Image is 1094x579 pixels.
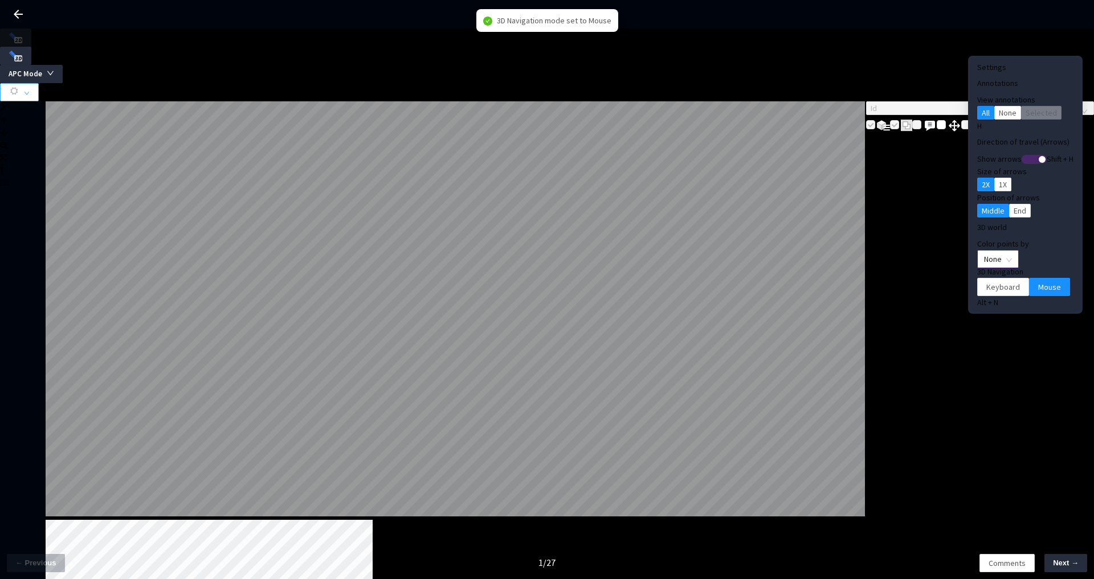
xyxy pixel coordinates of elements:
[977,154,1022,164] span: Show arrows
[999,178,1007,191] span: 1X
[977,237,1073,250] div: Color points by
[1053,557,1079,569] span: Next →
[979,554,1035,572] button: Comments
[982,178,990,191] span: 2X
[982,106,990,119] span: All
[986,281,1020,293] span: Keyboard
[1038,281,1061,293] span: Mouse
[999,106,1017,119] span: None
[977,192,1040,203] span: Position of arrows
[1047,154,1073,164] span: Shift + H
[977,266,1023,277] span: 3D Navigation
[977,138,1073,146] h4: Direction of travel (Arrows)
[977,121,982,131] span: H
[977,223,1073,232] h4: 3D world
[538,556,556,570] div: 1 / 27
[977,204,1009,217] button: Middle
[483,17,492,26] span: check-circle
[977,62,1006,72] span: Settings
[901,120,912,132] img: svg+xml;base64,PHN2ZyB3aWR0aD0iMjAiIGhlaWdodD0iMjEiIHZpZXdCb3g9IjAgMCAyMCAyMSIgZmlsbD0ibm9uZSIgeG...
[1021,106,1062,120] button: Selected
[982,204,1005,217] span: Middle
[877,120,890,131] img: svg+xml;base64,PHN2ZyB3aWR0aD0iMjMiIGhlaWdodD0iMTkiIHZpZXdCb3g9IjAgMCAyMyAxOSIgZmlsbD0ibm9uZSIgeG...
[1029,278,1070,296] button: Mouse
[977,178,994,191] button: 2X
[948,118,961,133] img: svg+xml;base64,PHN2ZyB3aWR0aD0iMjQiIGhlaWdodD0iMjUiIHZpZXdCb3g9IjAgMCAyNCAyNSIgZmlsbD0ibm9uZSIgeG...
[977,297,998,307] span: Alt + N
[1009,204,1031,217] button: End
[1014,204,1026,217] span: End
[984,251,1012,268] span: None
[977,95,1035,105] label: View annotations
[977,278,1029,296] button: Keyboard
[1044,554,1087,572] button: Next →
[994,178,1011,191] button: 1X
[989,557,1026,569] span: Comments
[977,166,1027,176] span: Size of arrows
[977,79,1073,88] h4: Annotations
[497,14,611,27] span: 3D Navigation mode set to Mouse
[977,106,994,120] button: All
[871,102,1089,114] span: Id
[994,106,1021,120] button: None
[923,119,937,133] img: svg+xml;base64,PHN2ZyB3aWR0aD0iMjQiIGhlaWdodD0iMjQiIHZpZXdCb3g9IjAgMCAyNCAyNCIgZmlsbD0ibm9uZSIgeG...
